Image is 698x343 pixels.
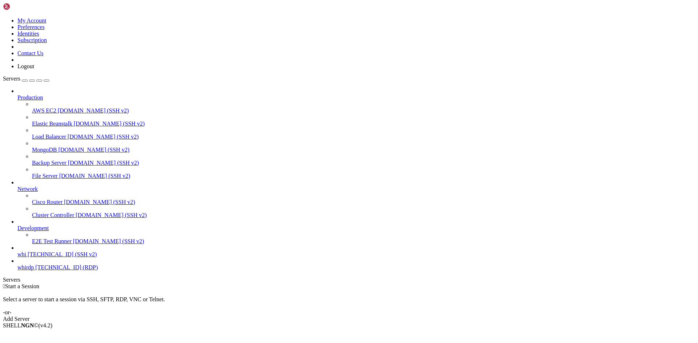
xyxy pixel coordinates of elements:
li: Backup Server [DOMAIN_NAME] (SSH v2) [32,153,695,166]
span: 4.2.0 [39,322,53,328]
a: Logout [17,63,34,69]
li: Network [17,179,695,219]
li: E2E Test Runner [DOMAIN_NAME] (SSH v2) [32,232,695,245]
span: File Server [32,173,58,179]
li: Development [17,219,695,245]
a: Preferences [17,24,45,30]
span: SHELL © [3,322,52,328]
li: File Server [DOMAIN_NAME] (SSH v2) [32,166,695,179]
a: MongoDB [DOMAIN_NAME] (SSH v2) [32,147,695,153]
li: Cisco Router [DOMAIN_NAME] (SSH v2) [32,192,695,205]
span: Development [17,225,49,231]
span: Load Balancer [32,134,66,140]
span: whirdp [17,264,34,270]
span: whi [17,251,26,257]
li: Elastic Beanstalk [DOMAIN_NAME] (SSH v2) [32,114,695,127]
div: Select a server to start a session via SSH, SFTP, RDP, VNC or Telnet. -or- [3,290,695,316]
span: AWS EC2 [32,107,56,114]
a: AWS EC2 [DOMAIN_NAME] (SSH v2) [32,107,695,114]
a: Servers [3,75,49,82]
div: Servers [3,277,695,283]
a: whirdp [TECHNICAL_ID] (RDP) [17,264,695,271]
li: Cluster Controller [DOMAIN_NAME] (SSH v2) [32,205,695,219]
span: [DOMAIN_NAME] (SSH v2) [68,134,139,140]
li: whi [TECHNICAL_ID] (SSH v2) [17,245,695,258]
span: [TECHNICAL_ID] (SSH v2) [28,251,97,257]
span:  [3,283,5,289]
span: [DOMAIN_NAME] (SSH v2) [64,199,135,205]
a: Cisco Router [DOMAIN_NAME] (SSH v2) [32,199,695,205]
span: Cluster Controller [32,212,74,218]
span: Servers [3,75,20,82]
li: MongoDB [DOMAIN_NAME] (SSH v2) [32,140,695,153]
span: Production [17,94,43,101]
li: Production [17,88,695,179]
span: Cisco Router [32,199,63,205]
a: Identities [17,30,39,37]
span: Elastic Beanstalk [32,121,72,127]
li: AWS EC2 [DOMAIN_NAME] (SSH v2) [32,101,695,114]
a: Elastic Beanstalk [DOMAIN_NAME] (SSH v2) [32,121,695,127]
a: Development [17,225,695,232]
span: [DOMAIN_NAME] (SSH v2) [59,173,131,179]
a: File Server [DOMAIN_NAME] (SSH v2) [32,173,695,179]
b: NGN [21,322,34,328]
a: Production [17,94,695,101]
span: E2E Test Runner [32,238,72,244]
a: Contact Us [17,50,44,56]
span: [DOMAIN_NAME] (SSH v2) [73,238,144,244]
span: [DOMAIN_NAME] (SSH v2) [76,212,147,218]
span: [DOMAIN_NAME] (SSH v2) [58,147,129,153]
span: Backup Server [32,160,67,166]
span: [DOMAIN_NAME] (SSH v2) [58,107,129,114]
span: [DOMAIN_NAME] (SSH v2) [74,121,145,127]
a: Cluster Controller [DOMAIN_NAME] (SSH v2) [32,212,695,219]
li: whirdp [TECHNICAL_ID] (RDP) [17,258,695,271]
img: Shellngn [3,3,45,10]
a: My Account [17,17,47,24]
div: Add Server [3,316,695,322]
a: Load Balancer [DOMAIN_NAME] (SSH v2) [32,134,695,140]
a: whi [TECHNICAL_ID] (SSH v2) [17,251,695,258]
a: Backup Server [DOMAIN_NAME] (SSH v2) [32,160,695,166]
li: Load Balancer [DOMAIN_NAME] (SSH v2) [32,127,695,140]
span: Network [17,186,38,192]
a: Network [17,186,695,192]
a: Subscription [17,37,47,43]
span: Start a Session [5,283,39,289]
span: [TECHNICAL_ID] (RDP) [35,264,98,270]
a: E2E Test Runner [DOMAIN_NAME] (SSH v2) [32,238,695,245]
span: [DOMAIN_NAME] (SSH v2) [68,160,139,166]
span: MongoDB [32,147,57,153]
